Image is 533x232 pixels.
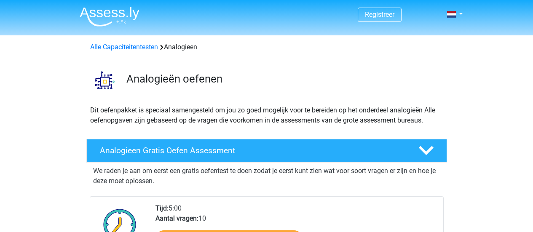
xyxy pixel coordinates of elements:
a: Alle Capaciteitentesten [90,43,158,51]
p: Dit oefenpakket is speciaal samengesteld om jou zo goed mogelijk voor te bereiden op het onderdee... [90,105,443,125]
div: Analogieen [87,42,447,52]
img: Assessly [80,7,139,27]
h4: Analogieen Gratis Oefen Assessment [100,146,405,155]
b: Aantal vragen: [155,214,198,222]
img: analogieen [87,62,123,98]
h3: Analogieën oefenen [126,72,440,85]
a: Analogieen Gratis Oefen Assessment [83,139,450,163]
a: Registreer [365,11,394,19]
p: We raden je aan om eerst een gratis oefentest te doen zodat je eerst kunt zien wat voor soort vra... [93,166,440,186]
b: Tijd: [155,204,169,212]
